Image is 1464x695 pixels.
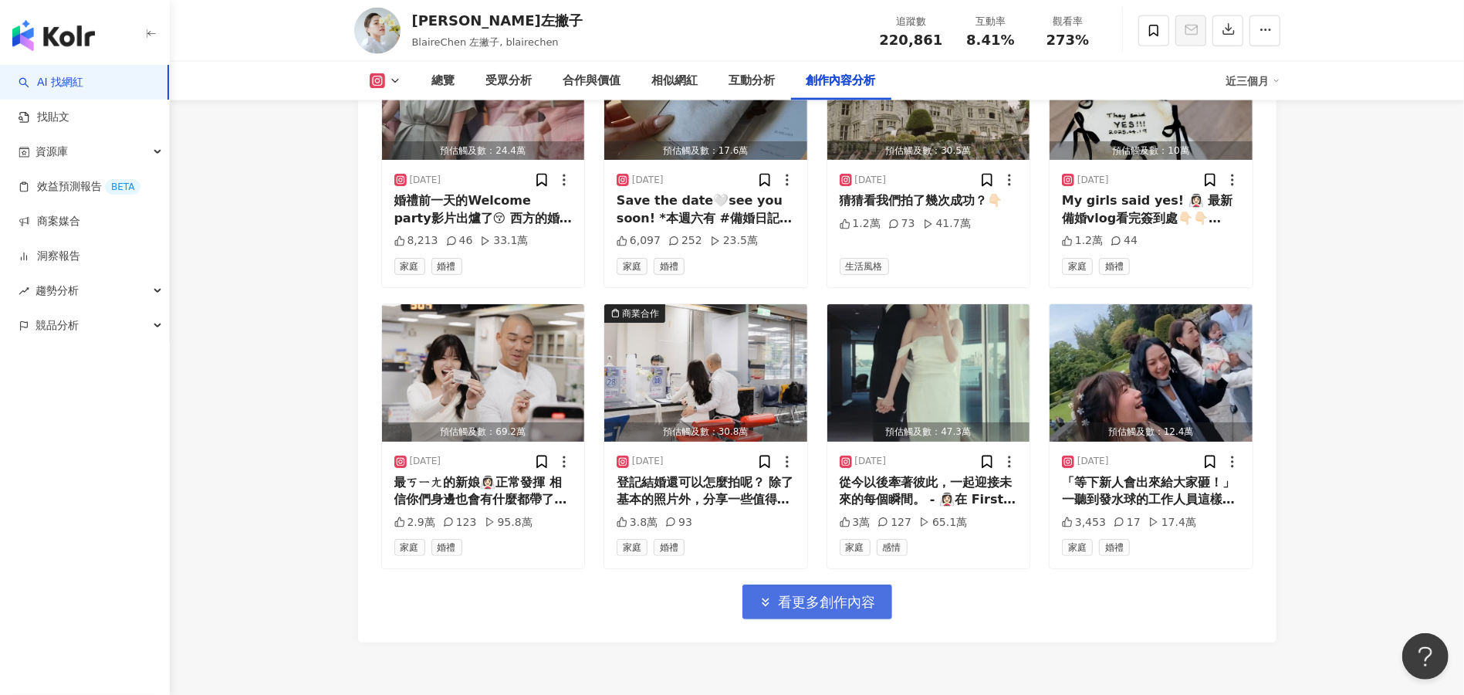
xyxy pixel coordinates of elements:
button: 預估觸及數：47.3萬 [827,304,1030,442]
a: 找貼文 [19,110,69,125]
a: 商案媒合 [19,214,80,229]
span: 婚禮 [431,539,462,556]
div: My girls said yes! 👰🏻‍♀️ 最新備婚vlog看完簽到處👇🏻👇🏻 #bridesmaidproposal [1062,192,1240,227]
div: 3.8萬 [617,515,658,531]
span: 家庭 [394,258,425,275]
span: rise [19,286,29,297]
div: 互動率 [962,14,1020,29]
div: 預估觸及數：10萬 [1050,141,1253,161]
div: 127 [877,515,911,531]
div: 46 [446,233,473,249]
span: 家庭 [1062,258,1093,275]
span: 婚禮 [1099,539,1130,556]
div: 合作與價值 [563,72,621,90]
span: 家庭 [394,539,425,556]
div: 追蹤數 [880,14,943,29]
div: 預估觸及數：12.4萬 [1050,422,1253,442]
div: [DATE] [410,174,441,187]
img: post-image [604,304,807,442]
div: 預估觸及數：69.2萬 [382,422,585,442]
div: 1.2萬 [840,216,881,232]
div: 預估觸及數：24.4萬 [382,141,585,161]
a: 洞察報告 [19,249,80,264]
div: 73 [888,216,915,232]
div: 受眾分析 [486,72,533,90]
iframe: Help Scout Beacon - Open [1402,633,1449,680]
span: 273% [1046,32,1090,48]
div: 44 [1111,233,1138,249]
div: 登記結婚還可以怎麼拍呢？ 除了基本的照片外，分享一些值得被紀錄的瞬間！！ 哦！身分證後面突然變好擠😚 歡迎跟我分享妳是婚禮派 or 只登記 派👇🏻 Flower by @charcharkuo ... [617,474,795,509]
div: 婚禮前一天的Welcome party影片出爐了😚 西方的婚禮通常都會在前一天聚集大家 辦一場派對歡迎遠道而來的家人朋友 這場我用繽紛[PERSON_NAME]色系 賓客也都遵守了dress c... [394,192,573,227]
div: 3,453 [1062,515,1106,531]
div: 33.1萬 [480,233,528,249]
a: searchAI 找網紅 [19,75,83,90]
span: BlaireChen 左撇子, blairechen [412,36,559,48]
img: logo [12,20,95,51]
div: 相似網紅 [652,72,698,90]
div: 23.5萬 [710,233,758,249]
img: post-image [827,304,1030,442]
div: 近三個月 [1226,69,1280,93]
div: 3萬 [840,515,871,531]
img: post-image [1050,304,1253,442]
span: 看更多創作內容 [779,594,876,611]
span: 家庭 [1062,539,1093,556]
a: 效益預測報告BETA [19,179,140,195]
button: 預估觸及數：12.4萬 [1050,304,1253,442]
div: 17.4萬 [1148,515,1196,531]
span: 生活風格 [840,258,889,275]
div: 預估觸及數：30.8萬 [604,422,807,442]
span: 趨勢分析 [36,273,79,308]
div: 「等下新人會出來給大家砸！」 一聽到發水球的工作人員這樣說立馬覺得不對勁 史上最多鬼點子的新娘怎麼可能只有這樣！！！ 誰會想到婚禮上會有水球大戰啦🤣🤣🤣🤣🤣 #vancouver #weddin... [1062,474,1240,509]
div: [DATE] [855,455,887,468]
div: 6,097 [617,233,661,249]
div: 95.8萬 [485,515,533,531]
span: 婚禮 [654,539,685,556]
div: [DATE] [632,455,664,468]
img: KOL Avatar [354,8,401,54]
span: 家庭 [840,539,871,556]
div: 猜猜看我們拍了幾次成功？👇🏻 [840,192,1018,209]
span: 資源庫 [36,134,68,169]
span: 競品分析 [36,308,79,343]
span: 家庭 [617,258,647,275]
div: 93 [665,515,692,531]
div: 1.2萬 [1062,233,1103,249]
div: 65.1萬 [919,515,967,531]
div: 預估觸及數：30.5萬 [827,141,1030,161]
div: 8,213 [394,233,438,249]
img: post-image [382,304,585,442]
div: [DATE] [632,174,664,187]
div: 最ㄎㄧㄤ的新娘👰🏻‍♀️正常發揮 相信你們身邊也會有什麼都帶了就是沒帶包包出門的朋友吧？ [394,474,573,509]
span: 婚禮 [1099,258,1130,275]
div: 觀看率 [1039,14,1097,29]
span: 感情 [877,539,908,556]
span: 220,861 [880,32,943,48]
div: Save the date🤍see you soon! *本週六有 #備婚日記 最終回 * 這份喜帖是給有登記要實體喜帖的朋友 數量做不到70份，超珍貴！！！！ 下方分享前3集你最愛的片段👇🏻 ... [617,192,795,227]
button: 商業合作預估觸及數：30.8萬 [604,304,807,442]
div: 預估觸及數：47.3萬 [827,422,1030,442]
div: 從今以後牽著彼此，一起迎接未來的每個瞬間。 - 👰🏻‍♀️在 First Look 之前，我們先牽手，感受彼此的溫度和心跳。提醒對方：「不論[DATE]有多忙碌、多緊張，別忘了好好享受這段旅程。... [840,474,1018,509]
div: 41.7萬 [923,216,971,232]
div: 123 [443,515,477,531]
div: [PERSON_NAME]左撇子 [412,11,583,30]
div: [DATE] [1077,455,1109,468]
div: 17 [1114,515,1141,531]
div: 預估觸及數：17.6萬 [604,141,807,161]
div: 2.9萬 [394,515,435,531]
div: [DATE] [1077,174,1109,187]
button: 預估觸及數：69.2萬 [382,304,585,442]
div: 總覽 [432,72,455,90]
span: 婚禮 [431,258,462,275]
span: 家庭 [617,539,647,556]
span: 婚禮 [654,258,685,275]
div: 創作內容分析 [806,72,876,90]
div: 商業合作 [622,306,659,321]
button: 看更多創作內容 [742,585,892,619]
div: 互動分析 [729,72,776,90]
div: [DATE] [855,174,887,187]
div: 252 [668,233,702,249]
div: [DATE] [410,455,441,468]
span: 8.41% [966,32,1014,48]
